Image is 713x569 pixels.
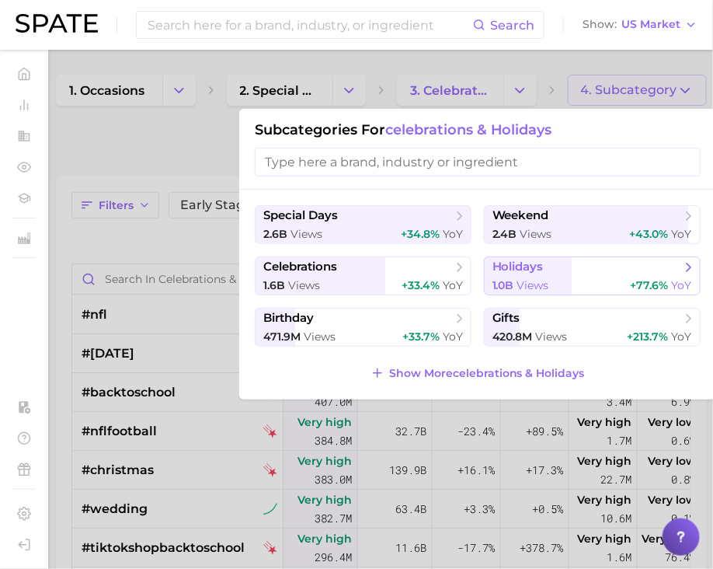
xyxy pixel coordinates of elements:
button: gifts420.8m views+213.7% YoY [484,308,701,347]
button: celebrations1.6b views+33.4% YoY [255,257,471,295]
span: YoY [672,330,692,344]
img: SPATE [16,14,98,33]
button: weekend2.4b views+43.0% YoY [484,205,701,244]
span: 471.9m [263,330,301,344]
span: views [290,227,322,241]
span: +33.4% [402,278,440,292]
span: +213.7% [628,330,669,344]
span: special days [263,208,338,223]
span: views [520,227,552,241]
span: views [517,278,549,292]
h1: Subcategories for [255,121,701,138]
input: Search here for a brand, industry, or ingredient [146,12,473,38]
span: Show More celebrations & holidays [389,367,585,380]
span: +77.6% [631,278,669,292]
span: YoY [672,227,692,241]
span: views [536,330,568,344]
span: 420.8m [492,330,533,344]
button: holidays1.0b views+77.6% YoY [484,257,701,295]
span: +43.0% [630,227,669,241]
span: 1.0b [492,278,514,292]
span: 2.4b [492,227,517,241]
span: YoY [672,278,692,292]
button: special days2.6b views+34.8% YoY [255,205,471,244]
span: gifts [492,311,520,326]
span: 1.6b [263,278,285,292]
span: Search [490,18,534,33]
span: 2.6b [263,227,287,241]
span: YoY [443,278,463,292]
span: views [304,330,336,344]
span: views [288,278,320,292]
span: celebrations & holidays [385,121,552,138]
button: Show Morecelebrations & holidays [367,362,589,384]
button: ShowUS Market [579,15,701,35]
input: Type here a brand, industry or ingredient [255,148,701,176]
a: Log out. Currently logged in with e-mail lerae.matz@unilever.com. [12,533,36,557]
span: Show [583,20,617,29]
span: YoY [443,227,463,241]
span: birthday [263,311,314,326]
span: holidays [492,260,544,274]
span: +34.8% [401,227,440,241]
span: US Market [621,20,680,29]
span: celebrations [263,260,337,274]
span: +33.7% [402,330,440,344]
button: birthday471.9m views+33.7% YoY [255,308,471,347]
span: weekend [492,208,549,223]
span: YoY [443,330,463,344]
